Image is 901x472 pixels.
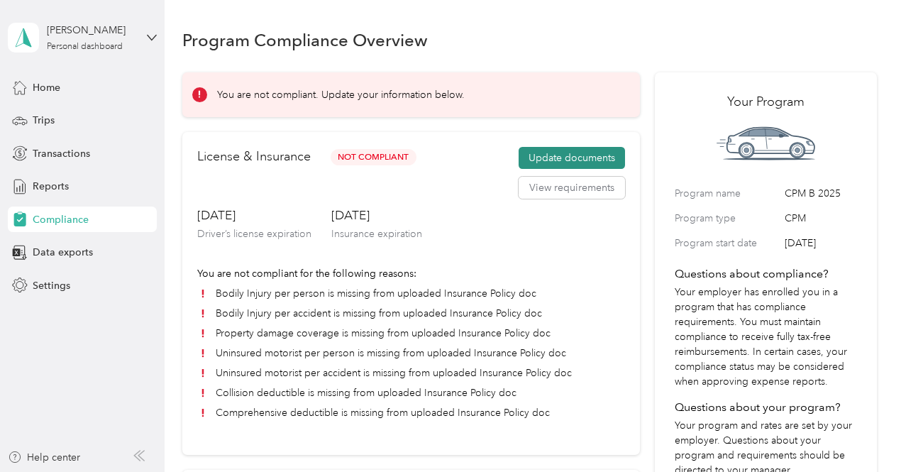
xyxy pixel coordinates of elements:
span: Compliance [33,212,89,227]
p: Insurance expiration [331,226,422,241]
span: Settings [33,278,70,293]
button: Update documents [519,147,625,170]
button: View requirements [519,177,625,199]
h4: Questions about your program? [675,399,856,416]
span: CPM [785,211,856,226]
span: Data exports [33,245,93,260]
span: CPM B 2025 [785,186,856,201]
span: [DATE] [785,236,856,251]
iframe: Everlance-gr Chat Button Frame [822,393,901,472]
h4: Questions about compliance? [675,265,856,282]
p: Driver’s license expiration [197,226,311,241]
span: Transactions [33,146,90,161]
li: Uninsured motorist per accident is missing from uploaded Insurance Policy doc [197,366,625,380]
span: Trips [33,113,55,128]
p: You are not compliant for the following reasons: [197,266,625,281]
h1: Program Compliance Overview [182,33,428,48]
li: Comprehensive deductible is missing from uploaded Insurance Policy doc [197,405,625,420]
button: Help center [8,450,80,465]
label: Program start date [675,236,780,251]
span: Reports [33,179,69,194]
div: [PERSON_NAME] [47,23,136,38]
li: Bodily Injury per accident is missing from uploaded Insurance Policy doc [197,306,625,321]
span: Home [33,80,60,95]
h2: Your Program [675,92,856,111]
h2: License & Insurance [197,147,311,166]
li: Collision deductible is missing from uploaded Insurance Policy doc [197,385,625,400]
p: Your employer has enrolled you in a program that has compliance requirements. You must maintain c... [675,285,856,389]
p: You are not compliant. Update your information below. [217,87,465,102]
div: Personal dashboard [47,43,123,51]
li: Bodily Injury per person is missing from uploaded Insurance Policy doc [197,286,625,301]
li: Uninsured motorist per person is missing from uploaded Insurance Policy doc [197,346,625,361]
li: Property damage coverage is missing from uploaded Insurance Policy doc [197,326,625,341]
label: Program name [675,186,780,201]
h3: [DATE] [197,207,311,224]
label: Program type [675,211,780,226]
h3: [DATE] [331,207,422,224]
span: Not Compliant [331,149,416,165]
